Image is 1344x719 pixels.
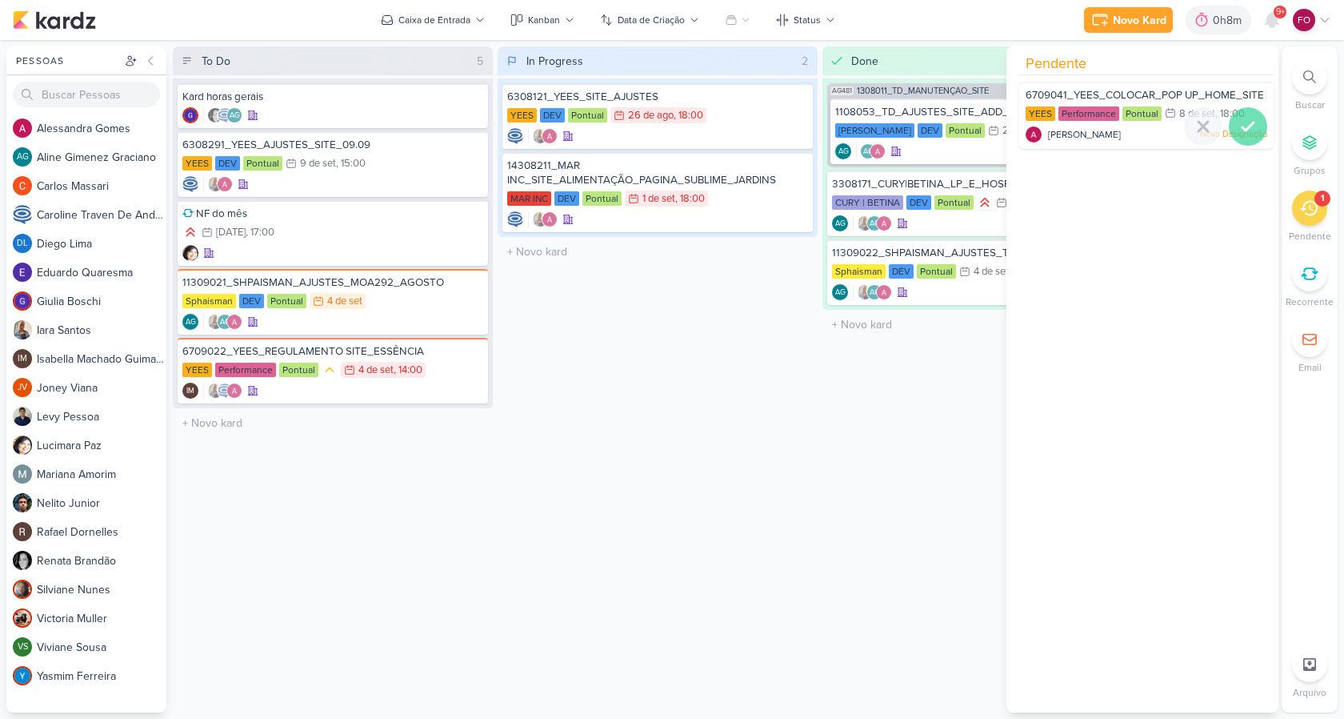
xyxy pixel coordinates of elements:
[13,349,32,368] div: Isabella Machado Guimarães
[182,176,198,192] div: Criador(a): Caroline Traven De Andrade
[182,138,483,152] div: 6308291_YEES_AJUSTES_SITE_09.09
[934,195,974,210] div: Pontual
[501,240,814,263] input: + Novo kard
[1026,53,1086,74] span: Pendente
[182,176,198,192] img: Caroline Traven De Andrade
[13,436,32,455] img: Lucimara Paz
[507,128,523,144] div: Criador(a): Caroline Traven De Andrade
[974,267,1009,277] div: 4 de set
[220,319,230,327] p: AG
[832,284,848,300] div: Criador(a): Aline Gimenez Graciano
[906,195,931,210] div: DEV
[1289,229,1331,243] p: Pendente
[470,53,490,70] div: 5
[13,378,32,397] div: Joney Viana
[532,211,548,227] img: Iara Santos
[870,143,886,159] img: Alessandra Gomes
[1179,109,1215,119] div: 8 de set
[582,191,622,206] div: Pontual
[13,493,32,512] img: Nelito Junior
[182,275,483,290] div: 11309021_SHPAISMAN_AJUSTES_MOA292_AGOSTO
[37,610,166,627] div: V i c t o r i a M u l l e r
[860,143,876,159] div: Aline Gimenez Graciano
[207,176,223,192] img: Iara Santos
[826,313,1139,336] input: + Novo kard
[13,54,122,68] div: Pessoas
[674,110,703,121] div: , 18:00
[182,107,198,123] div: Criador(a): Giulia Boschi
[13,291,32,311] img: Giulia Boschi
[830,86,854,95] span: AG481
[13,118,32,138] img: Alessandra Gomes
[507,159,808,187] div: 14308211_MAR INC_SITE_ALIMENTAÇÃO_PAGINA_SUBLIME_JARDINS
[507,211,523,227] img: Caroline Traven De Andrade
[13,522,32,541] img: Rafael Dornelles
[17,153,29,162] p: AG
[507,128,523,144] img: Caroline Traven De Andrade
[18,384,27,392] p: JV
[13,10,96,30] img: kardz.app
[217,176,233,192] img: Alessandra Gomes
[1122,106,1162,121] div: Pontual
[540,108,565,123] div: DEV
[876,284,892,300] img: Alessandra Gomes
[37,437,166,454] div: L u c i m a r a P a z
[327,296,362,307] div: 4 de set
[182,344,483,359] div: 6709022_YEES_REGULAMENTO SITE_ESSÊNCIA
[37,149,166,166] div: A l i n e G i m e n e z G r a c i a n o
[835,220,846,228] p: AG
[37,120,166,137] div: A l e s s a n d r a G o m e s
[832,195,903,210] div: CURY | BETINA
[835,123,914,138] div: [PERSON_NAME]
[37,408,166,425] div: L e v y P e s s o a
[1295,98,1325,112] p: Buscar
[977,195,993,211] div: Prioridade Alta
[1293,685,1326,700] p: Arquivo
[866,284,882,300] div: Aline Gimenez Graciano
[1294,163,1326,178] p: Grupos
[528,128,558,144] div: Colaboradores: Iara Santos, Alessandra Gomes
[13,407,32,426] img: Levy Pessoa
[322,362,338,378] div: Prioridade Média
[1298,360,1322,375] p: Email
[37,495,166,512] div: N e l i t o J u n i o r
[870,220,880,228] p: AG
[182,107,198,123] img: Giulia Boschi
[889,264,914,279] div: DEV
[838,148,849,156] p: AG
[856,143,886,159] div: Colaboradores: Aline Gimenez Graciano, Alessandra Gomes
[17,239,28,248] p: DL
[207,314,223,330] img: Iara Santos
[795,53,814,70] div: 2
[863,148,874,156] p: AG
[13,637,32,657] div: Viviane Sousa
[239,294,264,308] div: DEV
[857,86,989,95] span: 1308011_TD_MANUTENÇÃO_SITE
[628,110,674,121] div: 26 de ago
[216,227,246,238] div: [DATE]
[13,464,32,484] img: Mariana Amorim
[203,314,242,330] div: Colaboradores: Iara Santos, Aline Gimenez Graciano, Alessandra Gomes
[246,227,274,238] div: , 17:00
[182,294,236,308] div: Sphaisman
[182,383,198,399] div: Isabella Machado Guimarães
[230,112,240,120] p: AG
[203,383,242,399] div: Colaboradores: Iara Santos, Caroline Traven De Andrade, Alessandra Gomes
[13,609,32,628] img: Victoria Muller
[832,215,848,231] div: Aline Gimenez Graciano
[853,284,892,300] div: Colaboradores: Iara Santos, Aline Gimenez Graciano, Alessandra Gomes
[186,388,194,396] p: IM
[207,107,223,123] img: Renata Brandão
[37,235,166,252] div: D i e g o L i m a
[1282,59,1338,112] li: Ctrl + F
[186,319,196,327] p: AG
[182,245,198,261] img: Lucimara Paz
[857,284,873,300] img: Iara Santos
[217,314,233,330] div: Aline Gimenez Graciano
[217,107,233,123] img: Caroline Traven De Andrade
[300,159,336,169] div: 9 de set
[507,211,523,227] div: Criador(a): Caroline Traven De Andrade
[1276,6,1285,18] span: 9+
[215,363,276,377] div: Performance
[243,156,282,171] div: Pontual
